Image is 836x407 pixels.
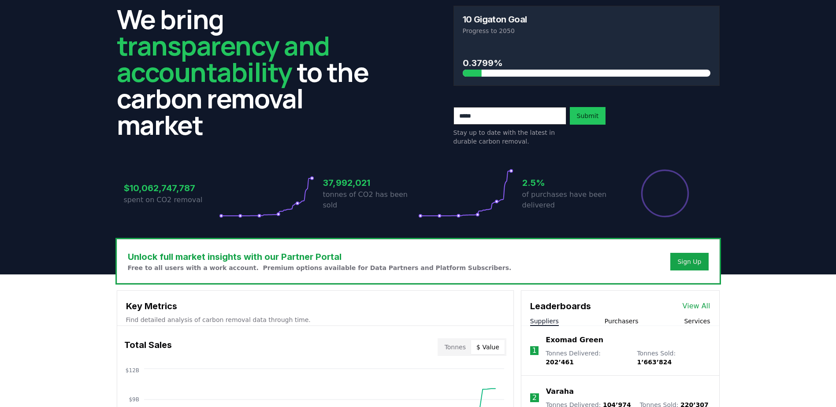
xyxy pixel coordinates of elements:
[677,257,701,266] a: Sign Up
[124,195,219,205] p: spent on CO2 removal
[129,396,139,403] tspan: $9B
[128,263,512,272] p: Free to all users with a work account. Premium options available for Data Partners and Platform S...
[530,317,559,326] button: Suppliers
[530,300,591,313] h3: Leaderboards
[463,56,710,70] h3: 0.3799%
[546,335,603,345] a: Exomad Green
[128,250,512,263] h3: Unlock full market insights with our Partner Portal
[522,176,617,189] h3: 2.5%
[637,359,672,366] span: 1’663’824
[605,317,639,326] button: Purchasers
[471,340,505,354] button: $ Value
[126,315,505,324] p: Find detailed analysis of carbon removal data through time.
[683,301,710,311] a: View All
[546,349,628,366] p: Tonnes Delivered :
[522,189,617,211] p: of purchases have been delivered
[463,15,527,24] h3: 10 Gigaton Goal
[117,27,330,90] span: transparency and accountability
[323,176,418,189] h3: 37,992,021
[637,349,710,366] p: Tonnes Sold :
[126,300,505,313] h3: Key Metrics
[124,338,172,356] h3: Total Sales
[684,317,710,326] button: Services
[124,181,219,195] h3: $10,062,747,787
[532,345,536,356] p: 1
[453,128,566,146] p: Stay up to date with the latest in durable carbon removal.
[125,367,139,374] tspan: $12B
[640,169,690,218] div: Percentage of sales delivered
[117,6,383,138] h2: We bring to the carbon removal market
[463,26,710,35] p: Progress to 2050
[546,386,574,397] a: Varaha
[532,392,537,403] p: 2
[323,189,418,211] p: tonnes of CO2 has been sold
[570,107,606,125] button: Submit
[439,340,471,354] button: Tonnes
[670,253,708,270] button: Sign Up
[546,359,574,366] span: 202’461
